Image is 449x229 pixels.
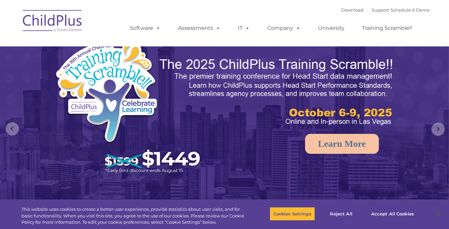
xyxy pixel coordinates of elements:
[123,22,167,35] a: Software
[341,7,364,13] a: Download
[368,207,418,221] button: Accept All Cookies
[20,5,86,38] img: ChildPlus by Procare Solutions
[305,134,379,154] a: Learn More
[391,7,430,13] a: Schedule A Demo
[172,22,227,35] a: Assessments
[321,207,362,221] button: Reject All
[92,71,120,76] span: Phone number
[341,7,430,13] font: |
[356,22,419,35] a: Training Scramble!!
[22,206,247,226] div: This website uses cookies to create a better user experience, provide statistics about user visit...
[270,207,315,221] button: Cookies Settings
[232,22,257,35] a: IT
[92,44,112,49] span: Last name
[372,7,389,13] a: Support
[431,206,446,221] button: Close
[312,22,351,35] a: University
[261,22,307,35] a: Company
